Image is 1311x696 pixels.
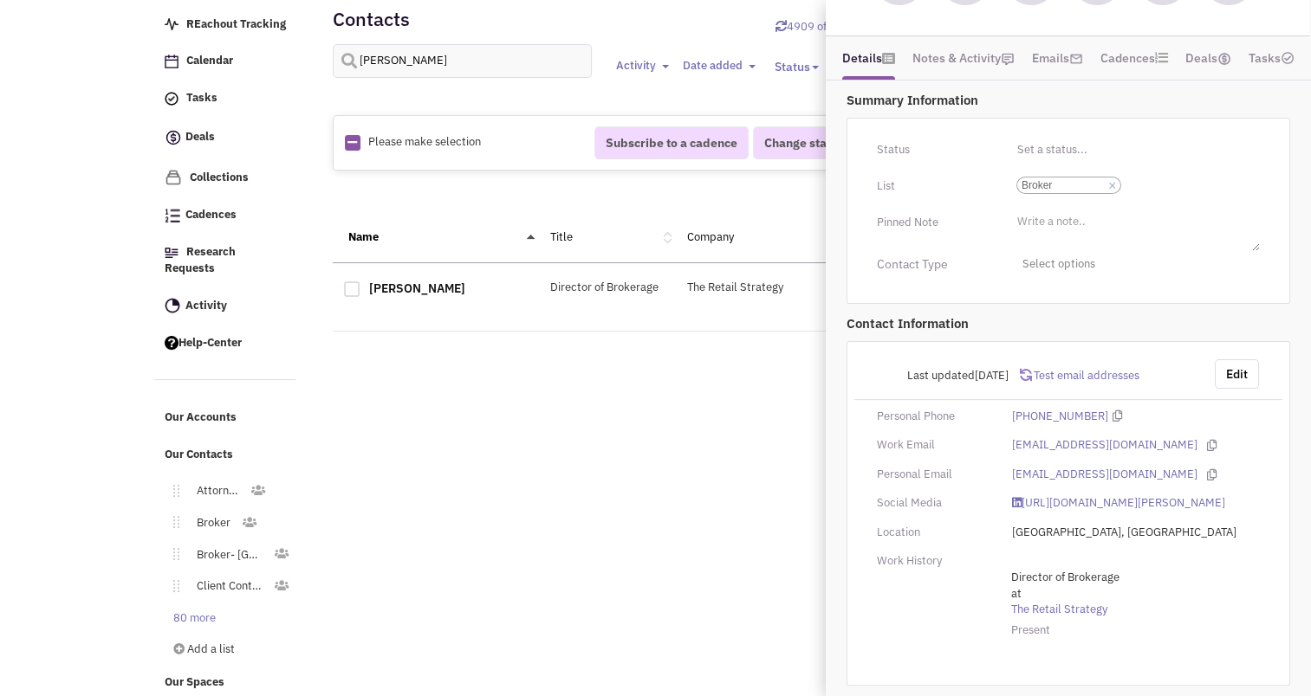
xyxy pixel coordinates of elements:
a: Help-Center [156,327,296,360]
span: Select options [1012,251,1260,278]
img: Calendar.png [165,55,178,68]
a: Notes & Activity [912,45,1015,71]
div: Social Media [866,495,1001,512]
div: Last updated [866,359,1020,392]
a: Cadences [156,199,296,232]
span: Date added [682,58,742,73]
span: at [1011,570,1288,622]
a: × [1108,178,1116,194]
a: Title [550,229,573,244]
h2: Contacts [333,11,410,27]
a: Broker [179,511,241,536]
span: Activity [185,298,227,313]
a: Our Contacts [156,439,296,472]
span: Director of Brokerage [1011,570,1288,586]
div: Personal Email [866,467,1001,483]
img: Rectangle.png [345,135,360,151]
button: Date added [677,57,761,75]
img: icon-email-active-16.png [1069,52,1083,66]
span: Collections [190,170,249,184]
a: Client Contact [179,574,274,599]
input: Set a status... [1012,136,1260,164]
span: Broker [1022,177,1104,193]
a: The Retail Strategy [1011,602,1288,618]
button: Status [763,51,829,82]
span: Our Accounts [165,410,237,425]
span: REachout Tracking [186,16,286,31]
span: Calendar [186,54,233,68]
div: Director of Brokerage [539,280,677,296]
a: [EMAIL_ADDRESS][DOMAIN_NAME] [1012,437,1197,454]
img: Research.png [165,248,178,258]
img: Move.png [165,516,179,528]
p: Summary Information [847,91,1290,109]
div: Pinned Note [866,209,1001,236]
a: Calendar [156,45,296,78]
div: Location [866,525,1001,541]
span: [DATE] [975,368,1009,383]
a: Broker- [GEOGRAPHIC_DATA] [179,543,274,568]
img: Move.png [165,580,179,592]
div: The Retail Strategy [676,280,882,296]
a: Sync contacts with Retailsphere [776,19,905,34]
a: Deals [156,119,296,157]
span: Our Spaces [165,674,224,689]
a: [EMAIL_ADDRESS][DOMAIN_NAME] [1012,467,1197,483]
a: [PERSON_NAME] [369,280,465,296]
img: icon-deals.svg [165,127,182,148]
a: Activity [156,290,296,323]
div: Work History [866,553,1001,570]
span: Our Contacts [165,447,233,461]
img: Move.png [165,485,179,497]
a: Tasks [156,82,296,115]
a: Deals [1185,45,1231,71]
span: Status [774,59,809,74]
a: REachout Tracking [156,9,296,42]
input: Search contacts [333,44,593,78]
a: Name [348,229,379,244]
input: ×Broker [1126,177,1164,194]
button: Edit [1215,359,1259,389]
span: Tasks [186,91,217,106]
img: icon-dealamount.png [1217,52,1231,66]
a: Tasks [1249,45,1295,71]
div: [GEOGRAPHIC_DATA], [GEOGRAPHIC_DATA] [1001,525,1271,541]
span: Activity [615,58,655,73]
a: [URL][DOMAIN_NAME][PERSON_NAME] [1012,495,1225,512]
div: Status [866,136,1001,164]
img: icon-note.png [1001,52,1015,66]
a: Cadences [1100,45,1168,71]
img: Move.png [165,548,179,560]
a: Add a list [156,637,293,662]
span: Test email addresses [1032,368,1139,383]
a: [PHONE_NUMBER] [1012,409,1108,425]
p: Contact Information [847,314,1290,332]
button: Subscribe to a cadence [594,126,749,159]
a: Company [687,229,734,244]
a: Emails [1032,45,1083,71]
a: Research Requests [156,236,296,286]
span: Research Requests [165,244,236,275]
div: Personal Phone [866,409,1001,425]
a: Collections [156,161,296,195]
a: Our Accounts [156,402,296,435]
button: Activity [610,57,674,75]
a: 80 more [156,606,226,631]
span: Present [1011,622,1050,637]
span: Cadences [185,208,237,222]
img: TaskCount.png [1281,51,1295,65]
a: Details [842,45,895,71]
img: icon-tasks.png [165,92,178,106]
div: List [866,172,1001,200]
img: icon-collection-lavender.png [165,169,182,186]
a: Attorney [179,479,250,504]
div: Contact Type [866,255,1001,273]
img: help.png [165,336,178,350]
img: Activity.png [165,298,180,313]
div: Work Email [866,437,1001,454]
span: Please make selection [368,134,481,149]
img: Cadences_logo.png [165,209,180,222]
